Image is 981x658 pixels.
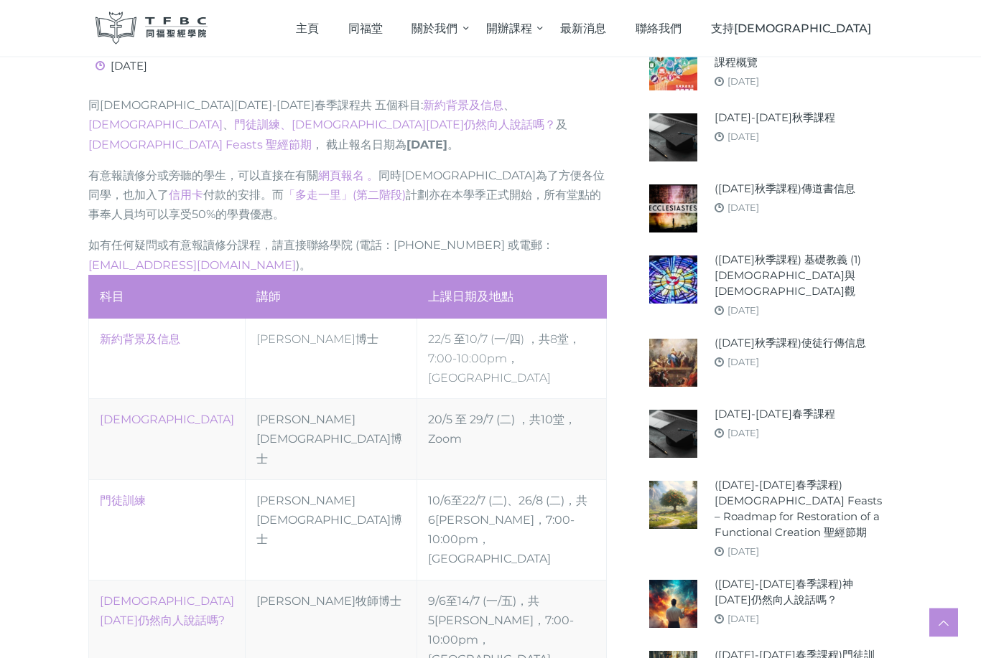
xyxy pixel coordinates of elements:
span: [DATE] [96,60,147,73]
a: ([DATE]秋季課程) 基礎教義 (1) [DEMOGRAPHIC_DATA]與[DEMOGRAPHIC_DATA]觀 [715,253,885,300]
span: 及 [88,118,567,151]
span: 個科目: [386,99,503,113]
img: (2025年秋季課程)使徒行傳信息 [649,339,697,387]
a: 支持[DEMOGRAPHIC_DATA] [696,7,885,50]
a: 開辦課程 [472,7,547,50]
span: 同福堂 [348,22,383,35]
a: 信用卡 [169,189,203,202]
span: 聯絡我們 [636,22,682,35]
p: 同[DEMOGRAPHIC_DATA][DATE]-[DATE]春季課程共 五 [88,96,607,155]
span: ， 截止報名日期為 。 [312,138,459,152]
span: 支持[DEMOGRAPHIC_DATA] [711,22,871,35]
img: (2024-25年春季課程)神今天仍然向人說話嗎？ [649,581,697,629]
a: [DEMOGRAPHIC_DATA] [88,118,223,132]
a: 門徒訓練 [100,494,146,508]
a: 門徒訓練 [234,118,280,132]
a: 「多走一里」(第二階段) [284,189,406,202]
p: 如有任何疑問或有意報讀修分課程，請直接聯絡學院 (電話：[PHONE_NUMBER] 或電郵： )。 [88,236,607,275]
strong: [DATE] [406,138,447,152]
a: 新約背景及信息 [100,333,180,347]
a: [DEMOGRAPHIC_DATA][DATE]仍然向人說話嗎? [100,595,234,628]
a: ([DATE]秋季課程)使徒行傳信息 [715,336,866,352]
a: [DATE] [727,202,759,214]
a: [EMAIL_ADDRESS][DOMAIN_NAME] [88,259,296,273]
td: [PERSON_NAME][DEMOGRAPHIC_DATA]博士 [246,400,417,481]
td: 10/6至22/7 (二)、26/8 (二)，共6[PERSON_NAME]，7:00-10:00pm，[GEOGRAPHIC_DATA] [417,480,606,581]
a: [DEMOGRAPHIC_DATA] Feasts 聖經節期 [88,138,312,152]
a: [DATE] [727,131,759,143]
a: 關於我們 [397,7,472,50]
a: 同福堂 [333,7,397,50]
a: 、[DEMOGRAPHIC_DATA][DATE]仍然向人說話嗎？ [280,118,556,132]
span: 開辦課程 [486,22,532,35]
a: [DATE] [727,76,759,88]
th: 上課日期及地點 [417,276,606,319]
p: 有意報讀修分或旁聽的學生，可以直接在有關 同時[DEMOGRAPHIC_DATA]為了方便各位同學，也加入了 付款的安排。而 計劃亦在本學季正式開始，所有堂點的事奉人員均可以享受50%的學費優惠。 [88,166,607,225]
img: 同福聖經學院 TFBC [96,12,208,44]
span: 最新消息 [560,22,606,35]
td: [PERSON_NAME][DEMOGRAPHIC_DATA]博士 [246,480,417,581]
a: [DATE] [727,546,759,558]
td: 22/5 至10/7 (一/四) ，共8堂，7:00-10:00pm，[GEOGRAPHIC_DATA] [417,319,606,400]
span: 主頁 [296,22,319,35]
a: 最新消息 [546,7,621,50]
a: 新約背景及信息 [423,99,503,113]
a: Scroll to top [929,608,958,637]
a: 網頁報名 。 [318,169,378,183]
th: 科目 [89,276,246,319]
a: [DATE] [727,614,759,625]
a: [DATE] [727,357,759,368]
img: 同福聖經學院最新課程概覽 [649,43,697,91]
a: [DATE] [727,428,759,439]
img: 2024-25年春季課程 [649,410,697,459]
img: 2025-26年秋季課程 [649,114,697,162]
a: 聯絡我們 [621,7,697,50]
th: 講師 [246,276,417,319]
a: [DATE]-[DATE]春季課程 [715,407,835,423]
td: [PERSON_NAME]博士 [246,319,417,400]
img: (2025年秋季課程) 基礎教義 (1) 聖靈觀與教會觀 [649,256,697,304]
a: [DATE]-[DATE]秋季課程 [715,111,835,126]
a: ([DATE]-[DATE]春季課程) [DEMOGRAPHIC_DATA] Feasts – Roadmap for Restoration of a Functional Creation ... [715,478,885,541]
a: ([DATE]秋季課程)傳道書信息 [715,182,855,197]
img: (2024-25年春季課程) Biblical Feasts – Roadmap for Restoration of a Functional Creation 聖經節期 [649,481,697,530]
td: 20/5 至 29/7 (二) ，共10堂，Zoom [417,400,606,481]
img: (2025年秋季課程)傳道書信息 [649,185,697,233]
a: 主頁 [282,7,334,50]
a: [DEMOGRAPHIC_DATA] [100,413,234,427]
span: 關於我們 [412,22,457,35]
a: [DATE] [727,305,759,316]
a: ([DATE]-[DATE]春季課程)神[DATE]仍然向人說話嗎？ [715,577,885,608]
